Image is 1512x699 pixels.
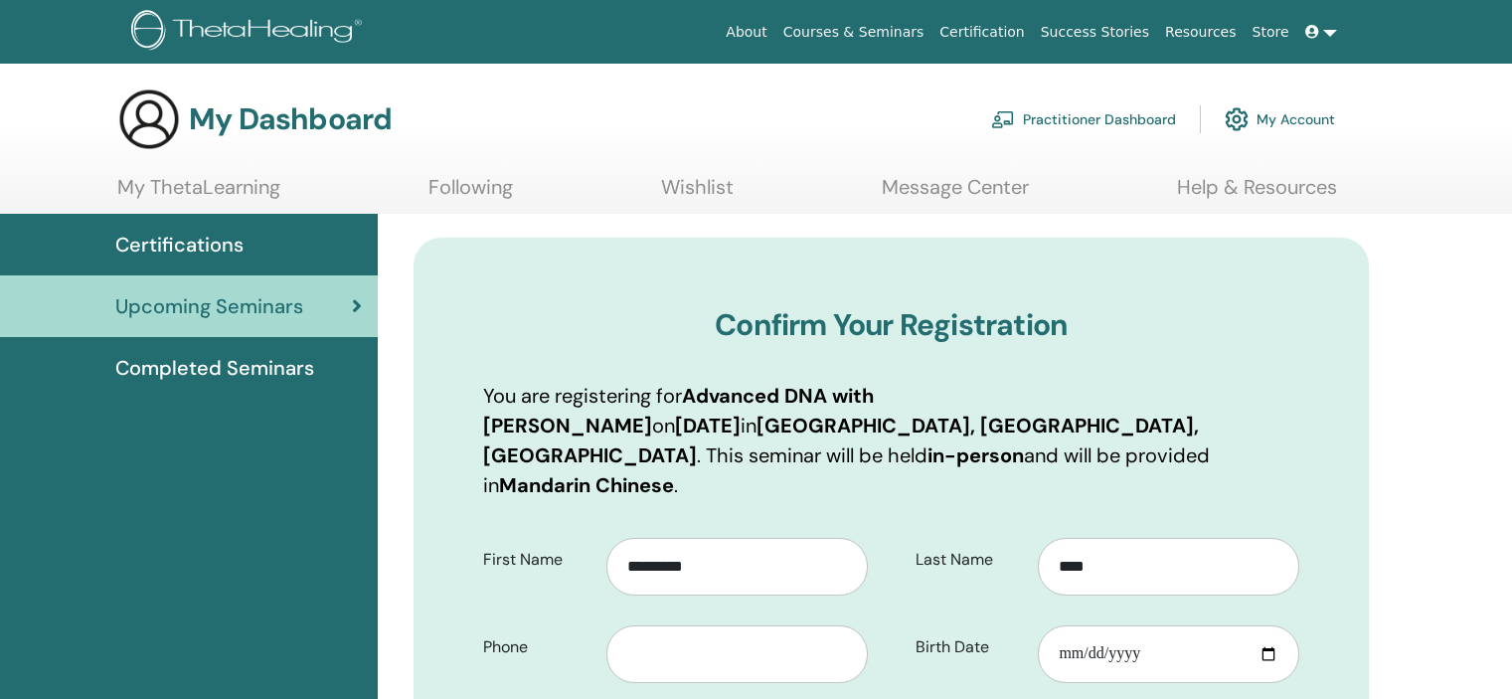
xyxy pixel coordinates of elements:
img: cog.svg [1225,102,1249,136]
a: My ThetaLearning [117,175,280,214]
b: in-person [927,442,1024,468]
a: My Account [1225,97,1335,141]
b: [GEOGRAPHIC_DATA], [GEOGRAPHIC_DATA], [GEOGRAPHIC_DATA] [483,413,1199,468]
b: Mandarin Chinese [499,472,674,498]
label: Last Name [901,541,1039,579]
label: Birth Date [901,628,1039,666]
a: Help & Resources [1177,175,1337,214]
span: Completed Seminars [115,353,314,383]
a: About [718,14,774,51]
img: logo.png [131,10,369,55]
a: Store [1245,14,1297,51]
img: chalkboard-teacher.svg [991,110,1015,128]
a: Message Center [882,175,1029,214]
a: Following [428,175,513,214]
a: Courses & Seminars [775,14,932,51]
a: Practitioner Dashboard [991,97,1176,141]
a: Success Stories [1033,14,1157,51]
p: You are registering for on in . This seminar will be held and will be provided in . [483,381,1299,500]
a: Certification [931,14,1032,51]
img: generic-user-icon.jpg [117,87,181,151]
label: First Name [468,541,606,579]
h3: My Dashboard [189,101,392,137]
h3: Confirm Your Registration [483,307,1299,343]
label: Phone [468,628,606,666]
b: [DATE] [675,413,741,438]
a: Resources [1157,14,1245,51]
a: Wishlist [661,175,734,214]
span: Certifications [115,230,244,260]
span: Upcoming Seminars [115,291,303,321]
